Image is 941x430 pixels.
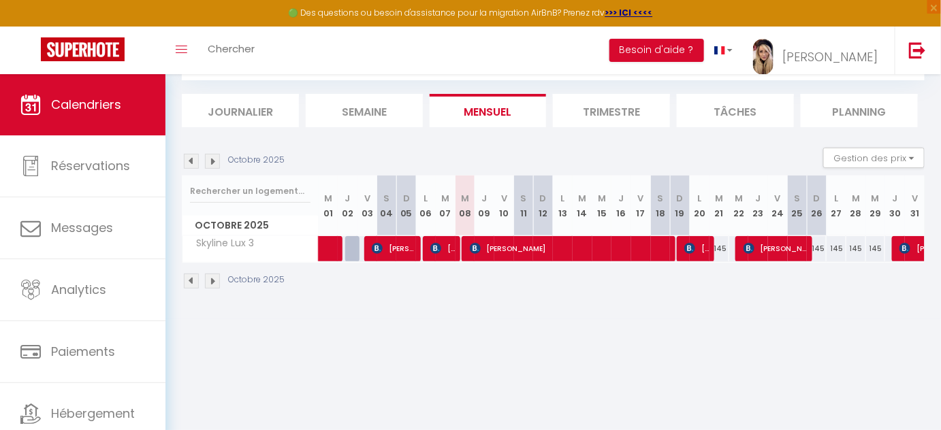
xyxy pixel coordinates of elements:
p: Octobre 2025 [228,274,285,286]
th: 16 [611,176,631,236]
abbr: J [619,192,624,205]
th: 04 [377,176,397,236]
th: 24 [768,176,788,236]
abbr: L [835,192,839,205]
th: 27 [827,176,846,236]
th: 22 [729,176,749,236]
button: Gestion des prix [823,148,925,168]
th: 03 [357,176,377,236]
th: 29 [866,176,886,236]
span: Hébergement [51,405,135,422]
abbr: M [598,192,606,205]
img: Super Booking [41,37,125,61]
th: 01 [319,176,338,236]
abbr: L [560,192,564,205]
span: Chercher [208,42,255,56]
li: Tâches [677,94,794,127]
th: 14 [573,176,592,236]
th: 30 [885,176,905,236]
span: [PERSON_NAME] [782,48,878,65]
button: Besoin d'aide ? [609,39,704,62]
th: 21 [709,176,729,236]
a: ... [PERSON_NAME] [743,27,895,74]
abbr: V [501,192,507,205]
abbr: S [384,192,390,205]
abbr: S [521,192,527,205]
abbr: M [735,192,743,205]
li: Journalier [182,94,299,127]
th: 31 [905,176,925,236]
abbr: L [424,192,428,205]
abbr: S [795,192,801,205]
span: Calendriers [51,96,121,113]
div: 145 [807,236,827,261]
span: [PERSON_NAME] [430,235,457,261]
span: [PERSON_NAME] [744,235,810,261]
span: Paiements [51,343,115,360]
a: >>> ICI <<<< [605,7,653,18]
abbr: V [912,192,918,205]
span: Messages [51,219,113,236]
abbr: M [324,192,332,205]
div: 145 [866,236,886,261]
th: 19 [670,176,690,236]
div: 145 [709,236,729,261]
abbr: V [638,192,644,205]
abbr: J [345,192,351,205]
input: Rechercher un logement... [190,179,310,203]
img: logout [909,42,926,59]
th: 12 [533,176,553,236]
th: 25 [788,176,808,236]
div: 145 [846,236,866,261]
abbr: D [403,192,410,205]
abbr: M [872,192,880,205]
li: Mensuel [430,94,547,127]
abbr: M [441,192,449,205]
abbr: D [814,192,820,205]
span: Analytics [51,281,106,298]
th: 05 [396,176,416,236]
span: [PERSON_NAME] [470,235,674,261]
span: [PERSON_NAME] [372,235,418,261]
p: Octobre 2025 [228,154,285,167]
span: [PERSON_NAME] [684,235,711,261]
div: 145 [827,236,846,261]
abbr: D [540,192,547,205]
th: 10 [494,176,514,236]
abbr: V [364,192,370,205]
th: 07 [436,176,456,236]
abbr: M [461,192,469,205]
th: 13 [553,176,573,236]
th: 17 [631,176,651,236]
abbr: J [482,192,488,205]
a: Chercher [197,27,265,74]
li: Planning [801,94,918,127]
th: 18 [651,176,671,236]
li: Trimestre [553,94,670,127]
abbr: S [658,192,664,205]
abbr: V [775,192,781,205]
img: ... [753,39,773,75]
th: 02 [338,176,357,236]
th: 11 [514,176,534,236]
th: 15 [592,176,612,236]
abbr: J [756,192,761,205]
span: Skyline Lux 3 [185,236,258,251]
th: 09 [475,176,494,236]
th: 23 [748,176,768,236]
abbr: D [677,192,684,205]
span: Octobre 2025 [182,216,318,235]
th: 20 [690,176,709,236]
th: 08 [456,176,475,236]
abbr: L [698,192,702,205]
abbr: M [715,192,723,205]
abbr: M [852,192,860,205]
abbr: J [893,192,898,205]
li: Semaine [306,94,423,127]
th: 26 [807,176,827,236]
th: 06 [416,176,436,236]
span: Réservations [51,157,130,174]
th: 28 [846,176,866,236]
abbr: M [578,192,586,205]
